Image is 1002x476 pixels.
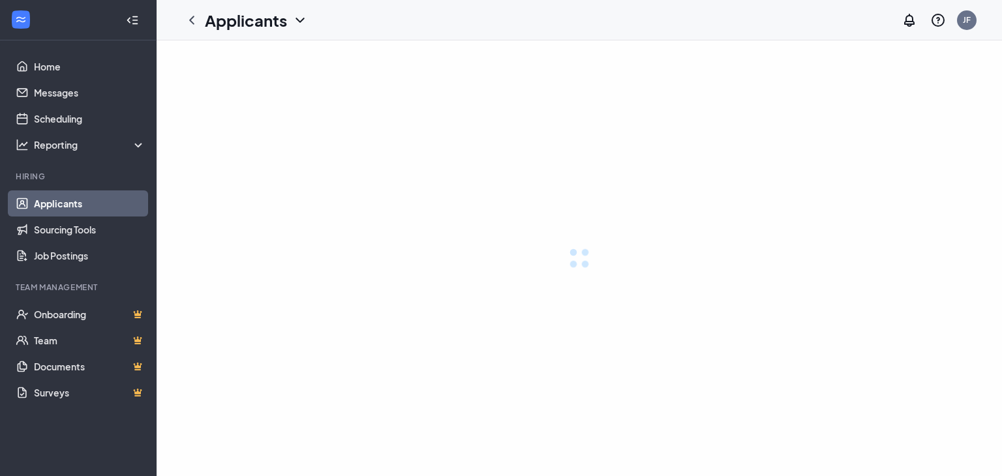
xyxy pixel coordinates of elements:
a: Sourcing Tools [34,216,145,243]
svg: Analysis [16,138,29,151]
a: Scheduling [34,106,145,132]
div: Team Management [16,282,143,293]
h1: Applicants [205,9,287,31]
svg: QuestionInfo [930,12,946,28]
a: SurveysCrown [34,379,145,406]
a: Messages [34,80,145,106]
div: Hiring [16,171,143,182]
svg: ChevronLeft [184,12,200,28]
svg: WorkstreamLogo [14,13,27,26]
a: Applicants [34,190,145,216]
a: DocumentsCrown [34,353,145,379]
div: Reporting [34,138,146,151]
a: OnboardingCrown [34,301,145,327]
svg: Collapse [126,14,139,27]
a: Job Postings [34,243,145,269]
a: Home [34,53,145,80]
svg: Notifications [902,12,917,28]
a: TeamCrown [34,327,145,353]
svg: ChevronDown [292,12,308,28]
div: JF [963,14,971,25]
